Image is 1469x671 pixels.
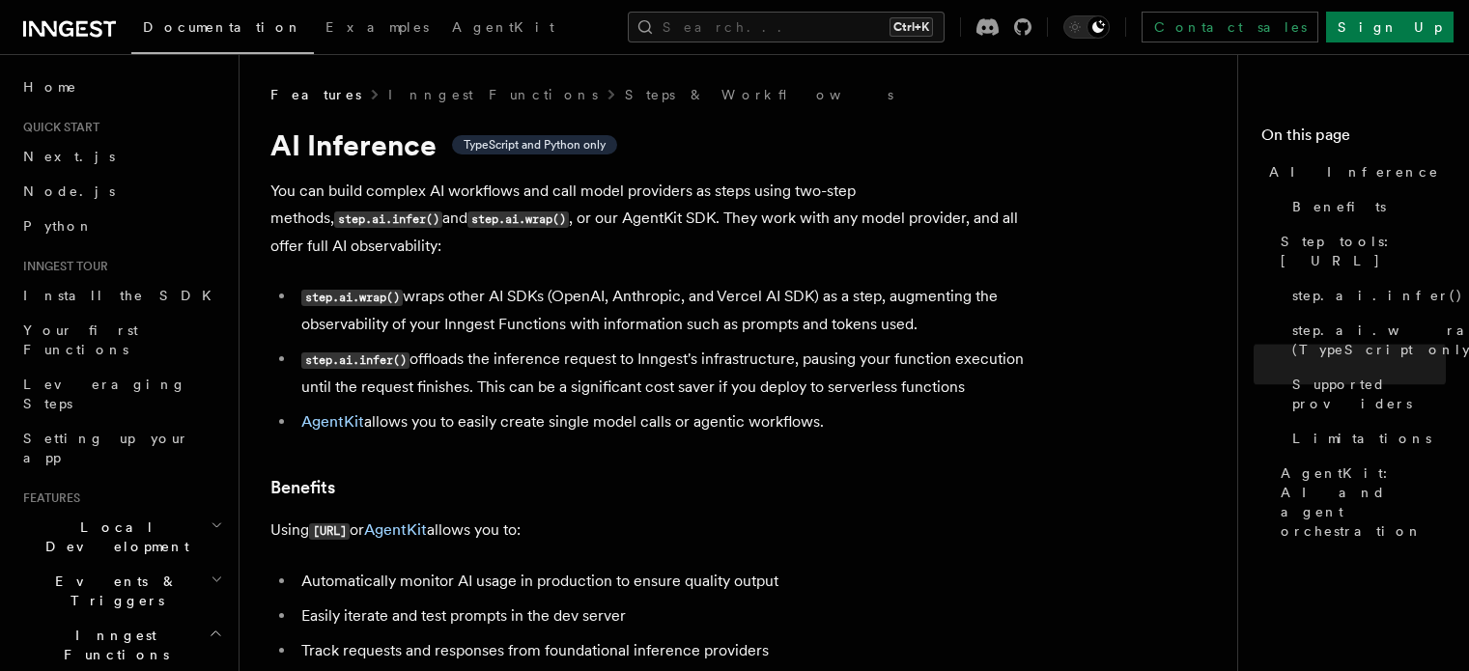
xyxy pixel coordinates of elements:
a: Steps & Workflows [625,85,893,104]
li: allows you to easily create single model calls or agentic workflows. [296,408,1043,435]
span: Your first Functions [23,322,138,357]
li: Easily iterate and test prompts in the dev server [296,602,1043,629]
a: Next.js [15,139,227,174]
a: Your first Functions [15,313,227,367]
span: Node.js [23,183,115,199]
span: Supported providers [1292,375,1446,413]
span: Benefits [1292,197,1386,216]
a: Supported providers [1285,367,1446,421]
a: Home [15,70,227,104]
code: [URL] [309,523,350,540]
a: Benefits [270,474,335,501]
span: Features [270,85,361,104]
a: AgentKit [301,412,364,431]
span: Next.js [23,149,115,164]
p: Using or allows you to: [270,517,1043,545]
li: wraps other AI SDKs (OpenAI, Anthropic, and Vercel AI SDK) as a step, augmenting the observabilit... [296,283,1043,338]
a: Install the SDK [15,278,227,313]
span: AgentKit [452,19,554,35]
a: Sign Up [1326,12,1454,42]
code: step.ai.wrap() [301,290,403,306]
button: Local Development [15,510,227,564]
a: Limitations [1285,421,1446,456]
a: Leveraging Steps [15,367,227,421]
span: Events & Triggers [15,572,211,610]
span: AI Inference [1269,162,1439,182]
button: Search...Ctrl+K [628,12,945,42]
span: Home [23,77,77,97]
a: Node.js [15,174,227,209]
a: AI Inference [1261,154,1446,189]
button: Events & Triggers [15,564,227,618]
span: AgentKit: AI and agent orchestration [1281,463,1446,541]
span: Setting up your app [23,431,189,465]
h1: AI Inference [270,127,1043,162]
span: Step tools: [URL] [1281,232,1446,270]
a: Inngest Functions [388,85,598,104]
span: Quick start [15,120,99,135]
li: offloads the inference request to Inngest's infrastructure, pausing your function execution until... [296,346,1043,401]
span: Examples [325,19,429,35]
a: AgentKit [364,520,427,539]
code: step.ai.wrap() [467,211,569,228]
li: Track requests and responses from foundational inference providers [296,637,1043,664]
code: step.ai.infer() [301,352,410,369]
a: AgentKit: AI and agent orchestration [1273,456,1446,548]
span: Local Development [15,517,211,556]
li: Automatically monitor AI usage in production to ensure quality output [296,568,1043,595]
a: Contact sales [1142,12,1318,42]
a: Documentation [131,6,314,54]
a: Step tools: [URL] [1273,224,1446,278]
span: TypeScript and Python only [464,137,606,153]
code: step.ai.infer() [334,211,442,228]
span: Install the SDK [23,288,223,303]
a: Benefits [1285,189,1446,224]
span: Inngest tour [15,259,108,274]
a: step.ai.wrap() (TypeScript only) [1285,313,1446,367]
h4: On this page [1261,124,1446,154]
button: Toggle dark mode [1063,15,1110,39]
a: step.ai.infer() [1285,278,1446,313]
a: AgentKit [440,6,566,52]
span: Python [23,218,94,234]
span: step.ai.infer() [1292,286,1463,305]
kbd: Ctrl+K [890,17,933,37]
span: Documentation [143,19,302,35]
span: Leveraging Steps [23,377,186,411]
a: Setting up your app [15,421,227,475]
a: Examples [314,6,440,52]
span: Inngest Functions [15,626,209,664]
p: You can build complex AI workflows and call model providers as steps using two-step methods, and ... [270,178,1043,260]
span: Features [15,490,80,506]
a: Python [15,209,227,243]
span: Limitations [1292,429,1431,448]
